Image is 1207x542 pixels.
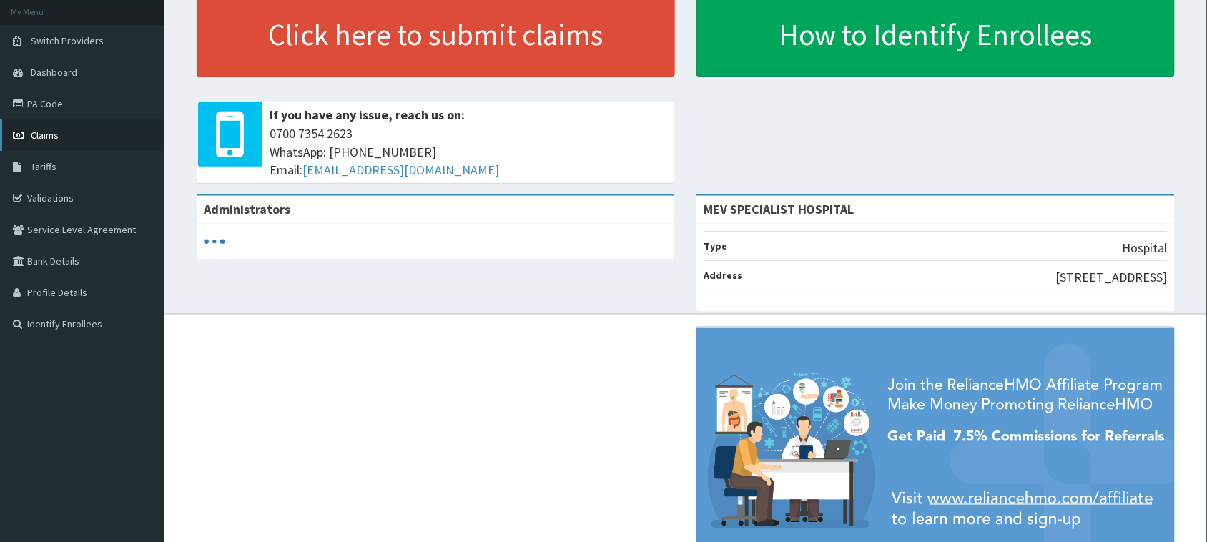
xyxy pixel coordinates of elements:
p: Hospital [1123,239,1168,257]
strong: MEV SPECIALIST HOSPITAL [704,201,854,217]
b: If you have any issue, reach us on: [270,107,465,123]
a: [EMAIL_ADDRESS][DOMAIN_NAME] [302,162,499,178]
span: Dashboard [31,66,77,79]
b: Type [704,240,727,252]
span: Switch Providers [31,34,104,47]
span: Tariffs [31,160,56,173]
span: 0700 7354 2623 WhatsApp: [PHONE_NUMBER] Email: [270,124,668,179]
p: [STREET_ADDRESS] [1056,268,1168,287]
b: Administrators [204,201,290,217]
b: Address [704,269,742,282]
span: Claims [31,129,59,142]
svg: audio-loading [204,231,225,252]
